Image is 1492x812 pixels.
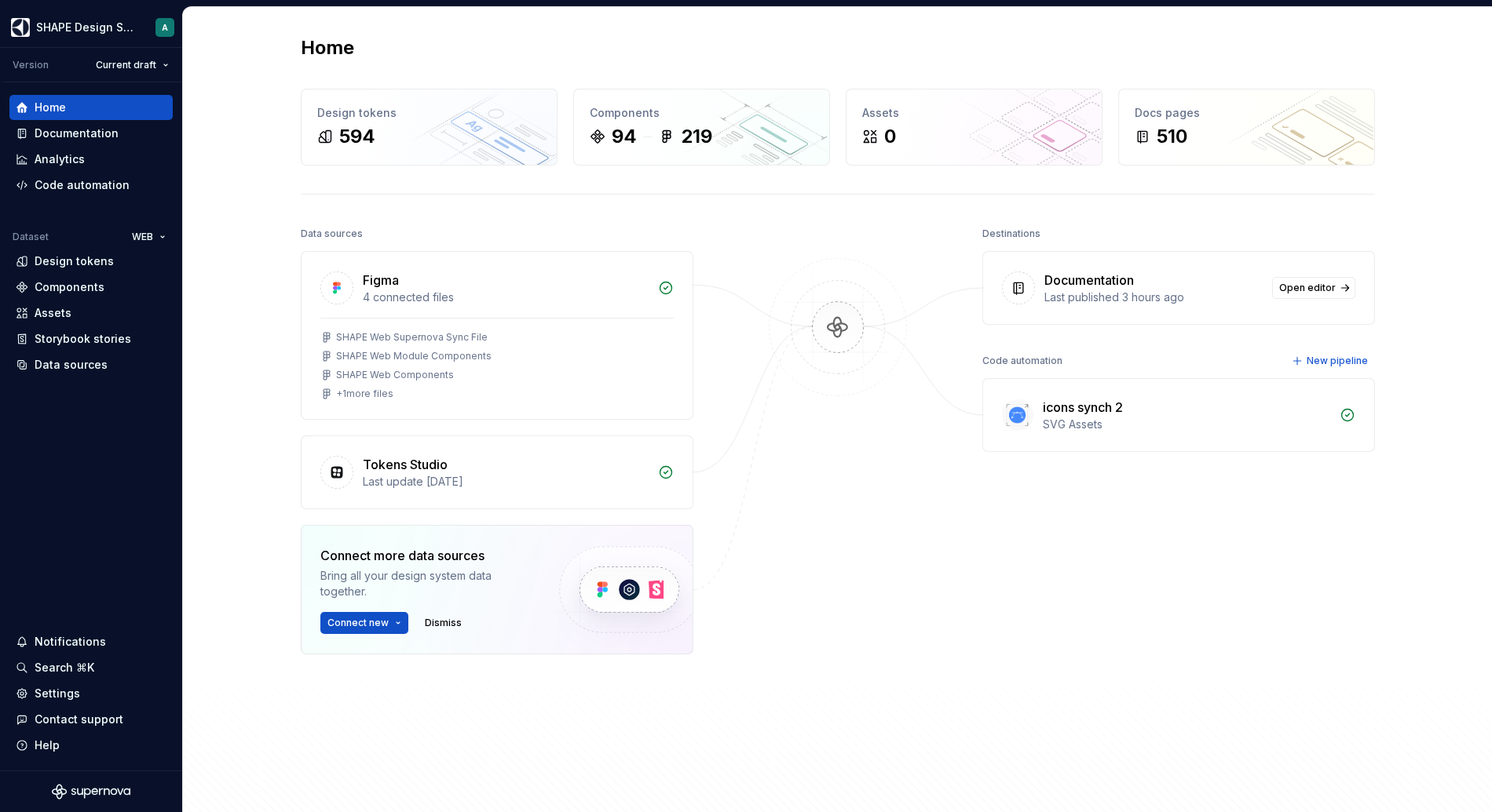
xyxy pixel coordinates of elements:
[301,223,363,245] div: Data sources
[317,105,541,121] div: Design tokens
[363,455,448,474] div: Tokens Studio
[612,124,637,149] div: 94
[1118,89,1375,166] a: Docs pages510
[35,660,94,675] div: Search ⌘K
[846,89,1103,166] a: Assets0
[9,300,173,326] a: Assets
[35,357,108,373] div: Data sources
[3,10,179,44] button: SHAPE Design SystemA
[9,95,173,120] a: Home
[9,249,173,274] a: Design tokens
[1287,350,1375,372] button: New pipeline
[35,279,104,295] div: Components
[982,350,1062,372] div: Code automation
[1044,271,1134,289] div: Documentation
[13,231,49,243] div: Dataset
[35,331,131,347] div: Storybook stories
[9,326,173,351] a: Storybook stories
[35,686,80,701] div: Settings
[96,59,156,71] span: Current draft
[35,712,123,727] div: Contact support
[9,655,173,680] button: Search ⌘K
[884,124,896,149] div: 0
[1307,355,1368,367] span: New pipeline
[9,147,173,172] a: Analytics
[9,681,173,706] a: Settings
[301,251,693,420] a: Figma4 connected filesSHAPE Web Supernova Sync FileSHAPE Web Module ComponentsSHAPE Web Component...
[162,21,168,34] div: A
[35,305,71,321] div: Assets
[418,612,469,634] button: Dismiss
[35,634,106,650] div: Notifications
[301,89,558,166] a: Design tokens594
[52,784,130,799] svg: Supernova Logo
[9,352,173,377] a: Data sources
[327,617,389,629] span: Connect new
[36,20,137,35] div: SHAPE Design System
[1135,105,1359,121] div: Docs pages
[132,231,153,243] span: WEB
[35,177,130,193] div: Code automation
[573,89,830,166] a: Components94219
[339,124,375,149] div: 594
[363,271,399,289] div: Figma
[862,105,1086,121] div: Assets
[1157,124,1187,149] div: 510
[9,629,173,654] button: Notifications
[320,612,408,634] button: Connect new
[9,121,173,146] a: Documentation
[35,253,114,269] div: Design tokens
[1043,417,1330,432] div: SVG Assets
[9,707,173,732] button: Contact support
[13,59,49,71] div: Version
[363,474,649,490] div: Last update [DATE]
[1044,289,1263,305] div: Last published 3 hours ago
[336,388,393,400] div: + 1 more files
[590,105,814,121] div: Components
[11,18,30,37] img: 1131f18f-9b94-42a4-847a-eabb54481545.png
[301,435,693,509] a: Tokens StudioLast update [DATE]
[35,151,85,167] div: Analytics
[125,226,173,248] button: WEB
[363,289,649,305] div: 4 connected files
[681,124,712,149] div: 219
[425,617,462,629] span: Dismiss
[1272,277,1355,299] a: Open editor
[301,35,354,60] h2: Home
[9,733,173,758] button: Help
[336,331,488,344] div: SHAPE Web Supernova Sync File
[320,546,532,565] div: Connect more data sources
[1043,398,1123,417] div: icons synch 2
[982,223,1040,245] div: Destinations
[89,54,176,76] button: Current draft
[336,369,454,381] div: SHAPE Web Components
[35,737,60,753] div: Help
[35,126,119,141] div: Documentation
[35,100,66,115] div: Home
[336,350,492,362] div: SHAPE Web Module Components
[320,568,532,599] div: Bring all your design system data together.
[9,275,173,300] a: Components
[1279,282,1336,294] span: Open editor
[9,173,173,198] a: Code automation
